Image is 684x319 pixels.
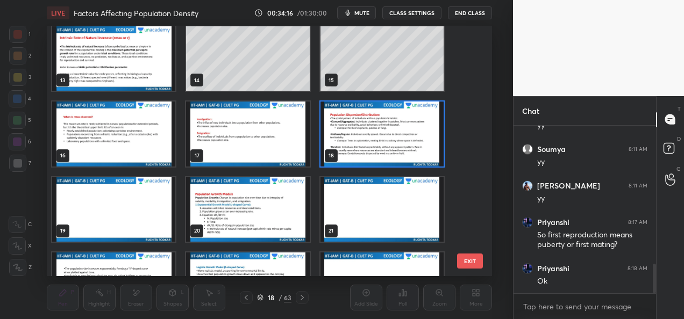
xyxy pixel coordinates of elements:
[9,47,31,64] div: 2
[537,193,647,204] div: yy
[284,293,291,302] div: 63
[629,183,647,189] div: 8:11 AM
[9,112,31,129] div: 5
[279,294,282,301] div: /
[9,90,31,107] div: 4
[537,276,647,287] div: Ok
[678,105,681,113] p: T
[382,6,441,19] button: CLASS SETTINGS
[337,6,376,19] button: mute
[514,126,656,293] div: grid
[537,120,647,131] div: yy
[9,155,31,172] div: 7
[9,259,32,276] div: Z
[677,135,681,143] p: D
[537,218,569,227] h6: Priyanshi
[537,144,566,154] h6: Soumya
[9,133,31,150] div: 6
[448,6,492,19] button: End Class
[74,8,198,18] h4: Factors Affecting Population Density
[9,26,31,43] div: 1
[522,217,533,228] img: 3
[537,181,600,191] h6: [PERSON_NAME]
[628,219,647,226] div: 8:17 AM
[9,237,32,255] div: X
[522,180,533,191] img: 450f7b52fd124f42970b0a2375221acb.jpg
[514,97,548,125] p: Chat
[9,69,31,86] div: 3
[522,263,533,274] img: 3
[457,253,483,269] button: EXIT
[629,146,647,153] div: 8:11 AM
[628,265,647,272] div: 8:18 AM
[47,26,473,276] div: grid
[676,165,681,173] p: G
[522,144,533,155] img: default.png
[537,264,569,273] h6: Priyanshi
[9,216,32,233] div: C
[537,157,647,168] div: yy
[47,6,69,19] div: LIVE
[354,9,369,17] span: mute
[266,294,276,301] div: 18
[537,230,647,250] div: So first reproduction means puberty or first mating?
